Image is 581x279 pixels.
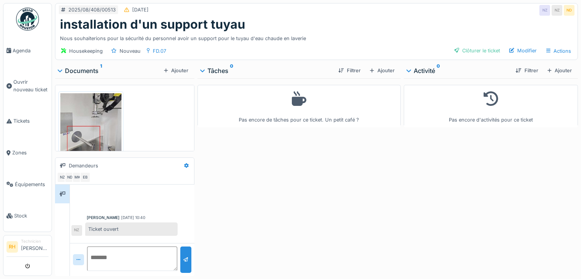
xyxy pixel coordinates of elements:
div: Housekeeping [69,47,103,55]
div: Filtrer [513,65,541,76]
img: p60r1k8zakkmoiq71ulsi44ekc2g [60,93,121,165]
li: RH [6,241,18,253]
div: MK [72,172,83,183]
div: Demandeurs [69,162,98,169]
div: [PERSON_NAME] [87,215,120,221]
div: Documents [58,66,161,75]
span: Zones [12,149,49,156]
div: [DATE] [132,6,149,13]
h1: installation d'un support tuyau [60,17,245,32]
div: Technicien [21,238,49,244]
a: Zones [3,137,52,169]
a: RH Technicien[PERSON_NAME] [6,238,49,257]
sup: 0 [230,66,233,75]
div: 2025/08/408/00513 [68,6,116,13]
span: Ouvrir nouveau ticket [13,78,49,93]
div: Modifier [506,45,540,56]
li: [PERSON_NAME] [21,238,49,255]
a: Équipements [3,169,52,200]
div: EB [80,172,91,183]
div: FD.07 [153,47,166,55]
div: Ajouter [544,65,575,76]
div: Ajouter [161,65,191,76]
div: ND [564,5,575,16]
span: Équipements [15,181,49,188]
div: Activité [407,66,510,75]
div: Vous [168,242,178,248]
div: NZ [539,5,550,16]
div: Pas encore d'activités pour ce ticket [409,88,573,124]
div: Clôturer le ticket [451,45,503,56]
div: Tâches [201,66,332,75]
div: Nouveau [120,47,141,55]
a: Stock [3,200,52,232]
div: Actions [543,45,575,57]
div: Ticket ouvert [85,222,178,236]
span: Tickets [13,117,49,125]
div: NZ [552,5,562,16]
span: Stock [14,212,49,219]
div: [DATE] 14:31 [144,242,167,248]
div: Pas encore de tâches pour ce ticket. Un petit café ? [202,88,396,124]
div: NZ [71,225,82,236]
a: Tickets [3,105,52,137]
a: Agenda [3,35,52,67]
sup: 0 [437,66,440,75]
div: Ajouter [367,65,397,76]
sup: 1 [100,66,102,75]
div: NZ [57,172,68,183]
div: [DATE] 10:40 [121,215,145,221]
span: Agenda [13,47,49,54]
img: Badge_color-CXgf-gQk.svg [16,8,39,31]
div: ND [65,172,75,183]
div: Filtrer [335,65,364,76]
div: Nous souhaiterions pour la sécurité du personnel avoir un support pour le tuyau d'eau chaude en l... [60,32,573,42]
a: Ouvrir nouveau ticket [3,67,52,105]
